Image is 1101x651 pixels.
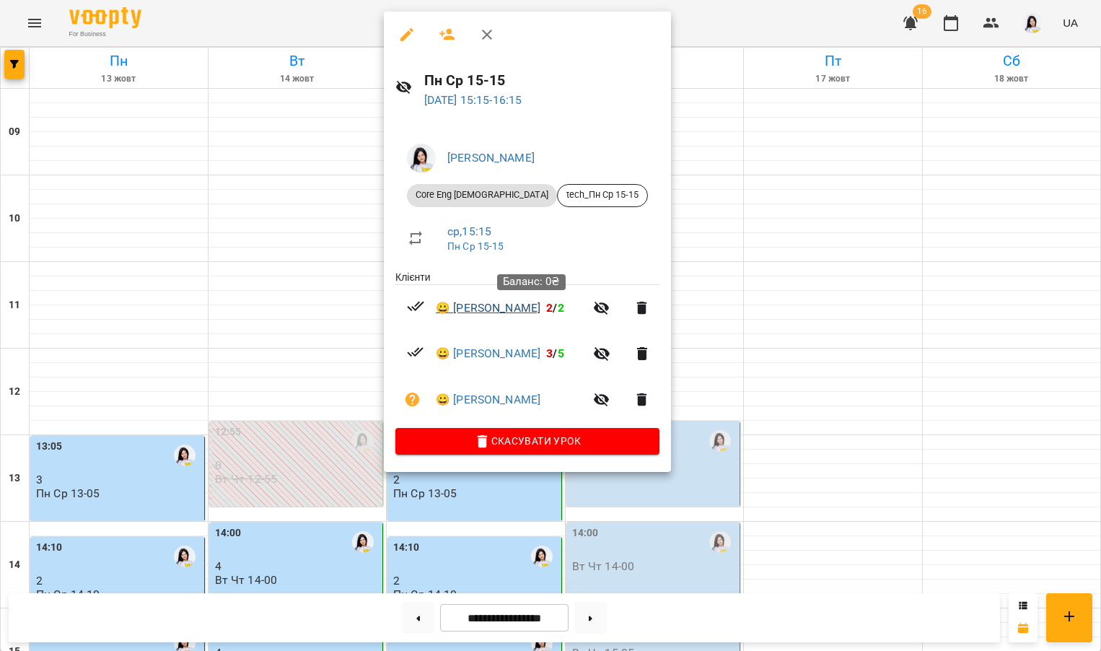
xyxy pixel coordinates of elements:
[407,344,424,361] svg: Візит сплачено
[407,144,436,172] img: 2db0e6d87653b6f793ba04c219ce5204.jpg
[503,275,560,288] span: Баланс: 0₴
[395,270,659,429] ul: Клієнти
[436,345,540,362] a: 😀 [PERSON_NAME]
[557,184,648,207] div: tech_Пн Ср 15-15
[424,69,659,92] h6: Пн Ср 15-15
[558,346,564,360] span: 5
[407,297,424,315] svg: Візит сплачено
[558,301,564,315] span: 2
[546,301,553,315] span: 2
[546,301,563,315] b: /
[395,428,659,454] button: Скасувати Урок
[546,346,553,360] span: 3
[436,391,540,408] a: 😀 [PERSON_NAME]
[558,188,647,201] span: tech_Пн Ср 15-15
[447,240,504,252] a: Пн Ср 15-15
[395,383,430,417] button: Візит ще не сплачено. Додати оплату?
[407,432,648,450] span: Скасувати Урок
[424,93,522,107] a: [DATE] 15:15-16:15
[447,224,491,238] a: ср , 15:15
[546,346,563,360] b: /
[436,300,540,317] a: 😀 [PERSON_NAME]
[407,188,557,201] span: Core Eng [DEMOGRAPHIC_DATA]
[447,151,535,165] a: [PERSON_NAME]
